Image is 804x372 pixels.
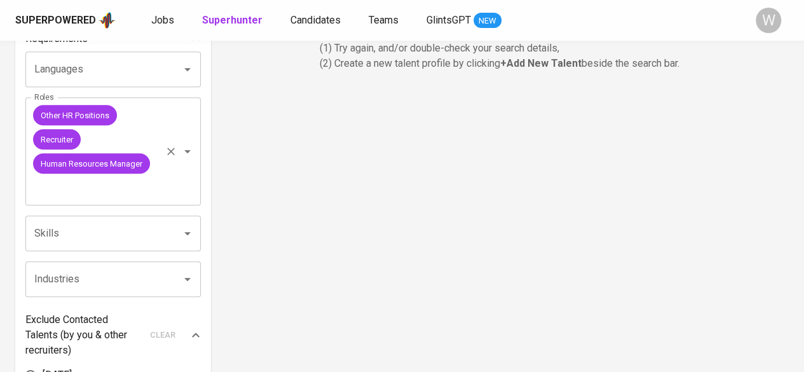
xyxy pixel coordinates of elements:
[25,312,201,358] div: Exclude Contacted Talents (by you & other recruiters)clear
[99,11,116,30] img: app logo
[33,129,81,149] div: Recruiter
[151,14,174,26] span: Jobs
[756,8,781,33] div: W
[474,15,501,27] span: NEW
[151,13,177,29] a: Jobs
[25,312,142,358] p: Exclude Contacted Talents (by you & other recruiters)
[179,224,196,242] button: Open
[33,105,117,125] div: Other HR Positions
[500,57,582,69] b: + Add New Talent
[179,270,196,288] button: Open
[320,41,701,56] p: (1) Try again, and/or double-check your search details,
[162,142,180,160] button: Clear
[33,153,150,174] div: Human Resources Manager
[179,142,196,160] button: Open
[33,134,81,146] span: Recruiter
[202,14,262,26] b: Superhunter
[15,13,96,28] div: Superpowered
[179,60,196,78] button: Open
[426,13,501,29] a: GlintsGPT NEW
[320,56,701,71] p: (2) Create a new talent profile by clicking beside the search bar.
[290,13,343,29] a: Candidates
[15,11,116,30] a: Superpoweredapp logo
[426,14,471,26] span: GlintsGPT
[33,109,117,121] span: Other HR Positions
[369,14,399,26] span: Teams
[290,14,341,26] span: Candidates
[202,13,265,29] a: Superhunter
[33,158,150,170] span: Human Resources Manager
[369,13,401,29] a: Teams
